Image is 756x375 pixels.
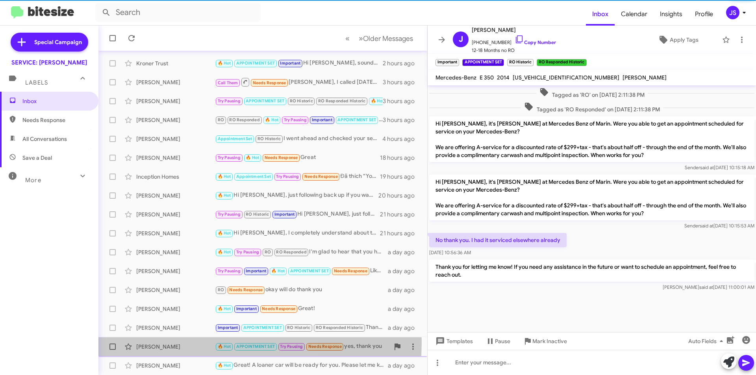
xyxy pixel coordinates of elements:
[136,343,215,351] div: [PERSON_NAME]
[462,59,504,66] small: APPOINTMENT SET
[215,59,383,68] div: Hi [PERSON_NAME], sounds good! I can book you [DATE], [DATE], or [DATE], whichever works best for...
[689,3,719,26] span: Profile
[22,154,52,162] span: Save a Deal
[265,117,278,122] span: 🔥 Hot
[429,260,754,282] p: Thank you for letting me know! If you need any assistance in the future or want to schedule an ap...
[699,284,713,290] span: said at
[517,334,573,348] button: Mark Inactive
[34,38,82,46] span: Special Campaign
[383,78,421,86] div: 3 hours ago
[215,342,389,351] div: yes, thank you
[341,30,354,46] button: Previous
[388,267,421,275] div: a day ago
[472,46,556,54] span: 12-18 Months no RO
[316,325,363,330] span: RO Responded Historic
[388,305,421,313] div: a day ago
[215,285,388,294] div: okay will do thank you
[271,268,285,273] span: 🔥 Hot
[136,362,215,369] div: [PERSON_NAME]
[215,266,388,275] div: Liked “Perfect, I will set your appointment for [DATE] 1:00pm”
[515,39,556,45] a: Copy Number
[429,233,567,247] p: No thank you. I had it serviced elsewhere already
[497,74,510,81] span: 2014
[136,154,215,162] div: [PERSON_NAME]
[536,87,648,99] span: Tagged as 'RO' on [DATE] 2:11:38 PM
[265,249,271,255] span: RO
[287,325,310,330] span: RO Historic
[136,59,215,67] div: Kroner Trust
[480,74,494,81] span: E 350
[218,268,241,273] span: Try Pausing
[304,174,338,179] span: Needs Response
[586,3,615,26] a: Inbox
[380,154,421,162] div: 18 hours ago
[312,117,332,122] span: Important
[11,33,88,52] a: Special Campaign
[218,117,224,122] span: RO
[345,33,350,43] span: «
[11,59,87,67] div: SERVICE: [PERSON_NAME]
[215,172,380,181] div: Đã thích “You're welcome! If you need anything else , just let me know. Have a great day!”
[670,33,699,47] span: Apply Tags
[136,211,215,218] div: [PERSON_NAME]
[435,59,459,66] small: Important
[388,324,421,332] div: a day ago
[236,344,275,349] span: APPOINTMENT SET
[429,249,471,255] span: [DATE] 10:56:36 AM
[218,136,252,141] span: Appointment Set
[136,267,215,275] div: [PERSON_NAME]
[383,116,421,124] div: 3 hours ago
[382,135,421,143] div: 4 hours ago
[507,59,534,66] small: RO Historic
[719,6,747,19] button: JS
[136,97,215,105] div: [PERSON_NAME]
[236,249,259,255] span: Try Pausing
[215,304,388,313] div: Great!
[363,34,413,43] span: Older Messages
[215,115,383,124] div: Sounds good!
[215,361,388,370] div: Great! A loaner car will be ready for you. Please let me know what time works best for you!
[218,325,238,330] span: Important
[136,78,215,86] div: [PERSON_NAME]
[685,164,754,170] span: Sender [DATE] 10:15:18 AM
[236,174,271,179] span: Appointment Set
[136,248,215,256] div: [PERSON_NAME]
[700,223,713,229] span: said at
[229,117,259,122] span: RO Responded
[280,344,303,349] span: Try Pausing
[341,30,418,46] nav: Page navigation example
[380,229,421,237] div: 21 hours ago
[429,116,754,162] p: Hi [PERSON_NAME], it's [PERSON_NAME] at Mercedes Benz of Marin. Were you able to get an appointme...
[243,325,282,330] span: APPOINTMENT SET
[318,98,365,103] span: RO Responded Historic
[229,287,263,292] span: Needs Response
[380,211,421,218] div: 21 hours ago
[218,212,241,217] span: Try Pausing
[22,116,89,124] span: Needs Response
[218,363,231,368] span: 🔥 Hot
[136,229,215,237] div: [PERSON_NAME]
[215,323,388,332] div: Thank you for letting me know! If you need any assistance in the future or want to schedule an ap...
[280,61,300,66] span: Important
[274,212,295,217] span: Important
[218,306,231,311] span: 🔥 Hot
[22,135,67,143] span: All Conversations
[22,97,89,105] span: Inbox
[688,334,726,348] span: Auto Fields
[218,98,241,103] span: Try Pausing
[246,268,266,273] span: Important
[236,61,275,66] span: APPOINTMENT SET
[700,164,714,170] span: said at
[136,286,215,294] div: [PERSON_NAME]
[218,231,231,236] span: 🔥 Hot
[218,249,231,255] span: 🔥 Hot
[95,3,261,22] input: Search
[218,61,231,66] span: 🔥 Hot
[388,286,421,294] div: a day ago
[654,3,689,26] a: Insights
[663,284,754,290] span: [PERSON_NAME] [DATE] 11:00:01 AM
[637,33,718,47] button: Apply Tags
[388,362,421,369] div: a day ago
